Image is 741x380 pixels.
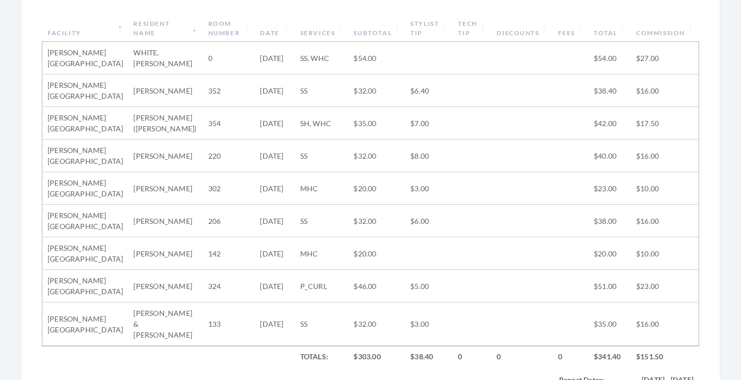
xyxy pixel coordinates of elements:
[405,346,453,367] td: $38.40
[295,205,349,237] td: SS
[405,172,453,205] td: $3.00
[348,140,405,172] td: $32.00
[589,107,631,140] td: $42.00
[631,237,699,270] td: $10.00
[203,42,255,74] td: 0
[255,270,295,302] td: [DATE]
[491,15,552,42] th: Discounts: activate to sort column ascending
[453,346,491,367] td: 0
[295,74,349,107] td: SS
[553,346,589,367] td: 0
[589,172,631,205] td: $23.00
[295,140,349,172] td: SS
[255,140,295,172] td: [DATE]
[589,237,631,270] td: $20.00
[631,15,699,42] th: Commission: activate to sort column ascending
[348,107,405,140] td: $35.00
[453,15,491,42] th: Tech Tip: activate to sort column ascending
[255,15,295,42] th: Date: activate to sort column ascending
[631,270,699,302] td: $23.00
[405,270,453,302] td: $5.00
[42,15,128,42] th: Facility: activate to sort column descending
[348,270,405,302] td: $46.00
[255,42,295,74] td: [DATE]
[631,302,699,346] td: $16.00
[295,302,349,346] td: SS
[42,172,128,205] td: [PERSON_NAME][GEOGRAPHIC_DATA]
[203,74,255,107] td: 352
[348,346,405,367] td: $303.00
[405,205,453,237] td: $6.00
[405,140,453,172] td: $8.00
[300,352,328,361] strong: Totals:
[295,270,349,302] td: P_CURL
[631,172,699,205] td: $10.00
[631,205,699,237] td: $16.00
[348,237,405,270] td: $20.00
[589,346,631,367] td: $341.40
[128,237,203,270] td: [PERSON_NAME]
[589,42,631,74] td: $54.00
[631,107,699,140] td: $17.50
[348,74,405,107] td: $32.00
[255,107,295,140] td: [DATE]
[203,302,255,346] td: 133
[589,15,631,42] th: Total: activate to sort column ascending
[128,74,203,107] td: [PERSON_NAME]
[128,172,203,205] td: [PERSON_NAME]
[405,107,453,140] td: $7.00
[42,302,128,346] td: [PERSON_NAME][GEOGRAPHIC_DATA]
[348,15,405,42] th: Subtotal: activate to sort column ascending
[203,140,255,172] td: 220
[128,302,203,346] td: [PERSON_NAME] & [PERSON_NAME]
[255,74,295,107] td: [DATE]
[42,237,128,270] td: [PERSON_NAME][GEOGRAPHIC_DATA]
[631,42,699,74] td: $27.00
[42,42,128,74] td: [PERSON_NAME][GEOGRAPHIC_DATA]
[255,302,295,346] td: [DATE]
[631,346,699,367] td: $151.50
[255,205,295,237] td: [DATE]
[255,172,295,205] td: [DATE]
[255,237,295,270] td: [DATE]
[589,140,631,172] td: $40.00
[589,302,631,346] td: $35.00
[631,140,699,172] td: $16.00
[295,237,349,270] td: MHC
[128,42,203,74] td: WHITE, [PERSON_NAME]
[348,42,405,74] td: $54.00
[589,270,631,302] td: $51.00
[589,205,631,237] td: $38.00
[128,205,203,237] td: [PERSON_NAME]
[42,74,128,107] td: [PERSON_NAME][GEOGRAPHIC_DATA]
[553,15,589,42] th: Fees: activate to sort column ascending
[348,302,405,346] td: $32.00
[42,270,128,302] td: [PERSON_NAME][GEOGRAPHIC_DATA]
[128,140,203,172] td: [PERSON_NAME]
[491,346,552,367] td: 0
[295,107,349,140] td: SH, WHC
[128,107,203,140] td: [PERSON_NAME] ([PERSON_NAME])
[128,270,203,302] td: [PERSON_NAME]
[42,140,128,172] td: [PERSON_NAME][GEOGRAPHIC_DATA]
[631,74,699,107] td: $16.00
[405,302,453,346] td: $3.00
[295,172,349,205] td: MHC
[128,15,203,42] th: Resident Name: activate to sort column ascending
[295,42,349,74] td: SS, WHC
[295,15,349,42] th: Services: activate to sort column ascending
[405,74,453,107] td: $6.40
[203,270,255,302] td: 324
[42,107,128,140] td: [PERSON_NAME][GEOGRAPHIC_DATA]
[203,172,255,205] td: 302
[203,15,255,42] th: Room Number: activate to sort column ascending
[42,205,128,237] td: [PERSON_NAME][GEOGRAPHIC_DATA]
[348,205,405,237] td: $32.00
[348,172,405,205] td: $20.00
[203,205,255,237] td: 206
[203,237,255,270] td: 142
[589,74,631,107] td: $38.40
[405,15,453,42] th: Stylist Tip: activate to sort column ascending
[203,107,255,140] td: 354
